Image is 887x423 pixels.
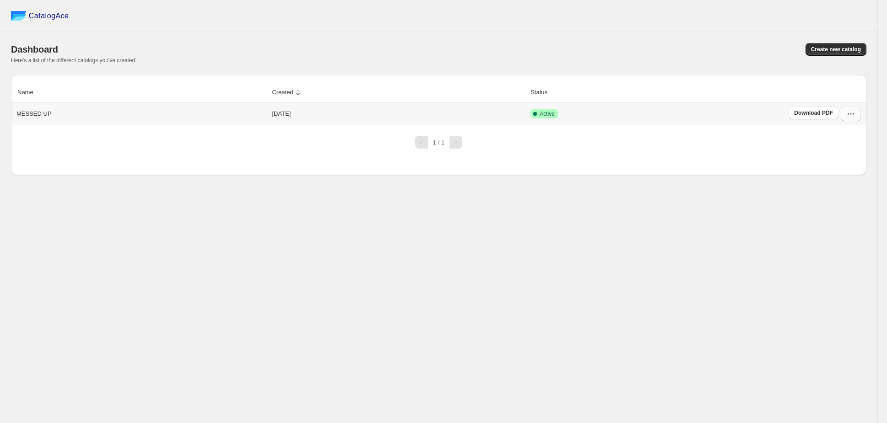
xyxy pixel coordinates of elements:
span: Download PDF [794,109,833,117]
span: Dashboard [11,44,58,54]
img: catalog ace [11,11,27,21]
span: CatalogAce [29,11,69,21]
button: Created [270,84,303,101]
button: Status [529,84,558,101]
button: Name [16,84,44,101]
td: [DATE] [269,103,528,125]
a: Download PDF [789,107,838,119]
span: Active [540,110,555,118]
span: Create new catalog [811,46,861,53]
button: Create new catalog [806,43,866,56]
span: Here's a list of the different catalogs you've created. [11,57,137,64]
span: 1 / 1 [433,139,444,146]
p: MESSED UP [16,109,52,118]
